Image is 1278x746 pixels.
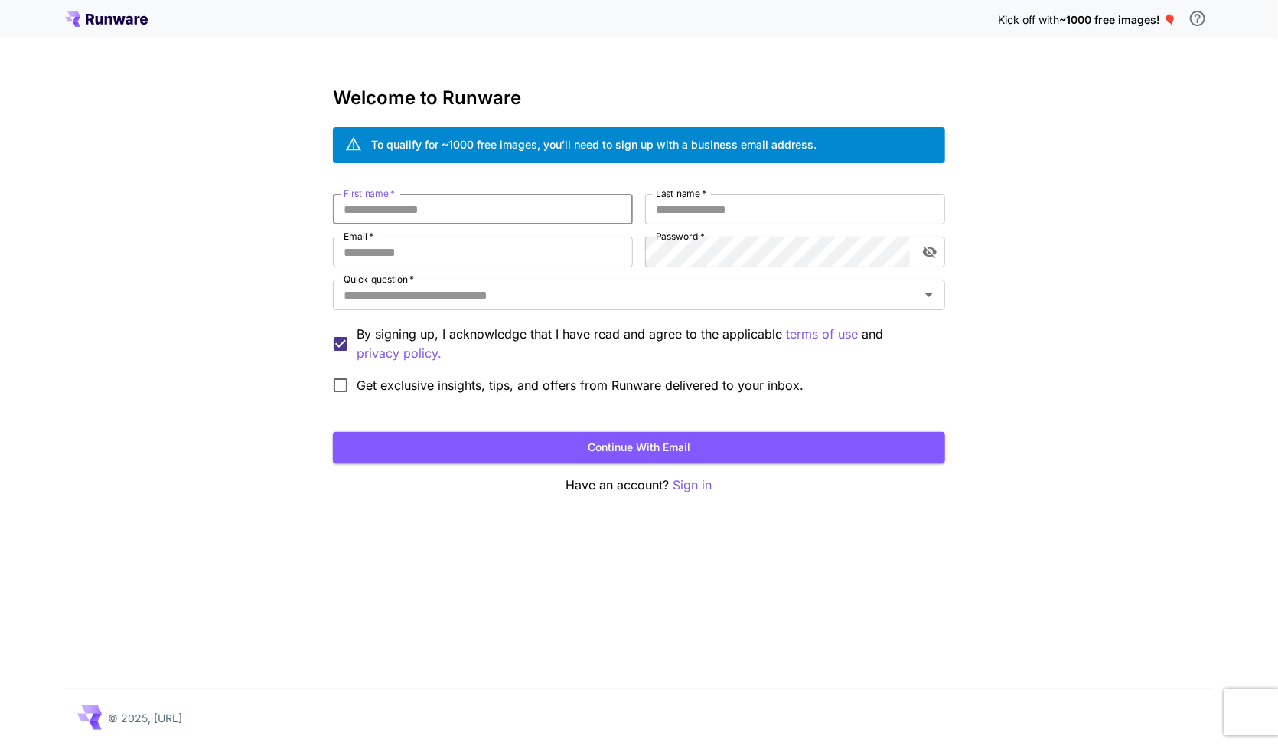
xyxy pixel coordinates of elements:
span: ~1000 free images! 🎈 [1059,13,1176,26]
p: © 2025, [URL] [108,710,182,726]
span: Get exclusive insights, tips, and offers from Runware delivered to your inbox. [357,376,804,394]
button: toggle password visibility [916,238,944,266]
span: Kick off with [998,13,1059,26]
p: privacy policy. [357,344,442,363]
p: By signing up, I acknowledge that I have read and agree to the applicable and [357,325,933,363]
label: First name [344,187,395,200]
button: Sign in [673,476,712,495]
button: By signing up, I acknowledge that I have read and agree to the applicable terms of use and [357,344,442,363]
label: Last name [656,187,706,200]
div: To qualify for ~1000 free images, you’ll need to sign up with a business email address. [371,136,817,152]
label: Email [344,230,373,243]
p: terms of use [786,325,858,344]
button: In order to qualify for free credit, you need to sign up with a business email address and click ... [1182,3,1213,34]
h3: Welcome to Runware [333,87,945,109]
button: By signing up, I acknowledge that I have read and agree to the applicable and privacy policy. [786,325,858,344]
button: Continue with email [333,432,945,463]
label: Password [656,230,705,243]
button: Open [918,284,940,306]
p: Have an account? [333,476,945,495]
label: Quick question [344,273,414,286]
